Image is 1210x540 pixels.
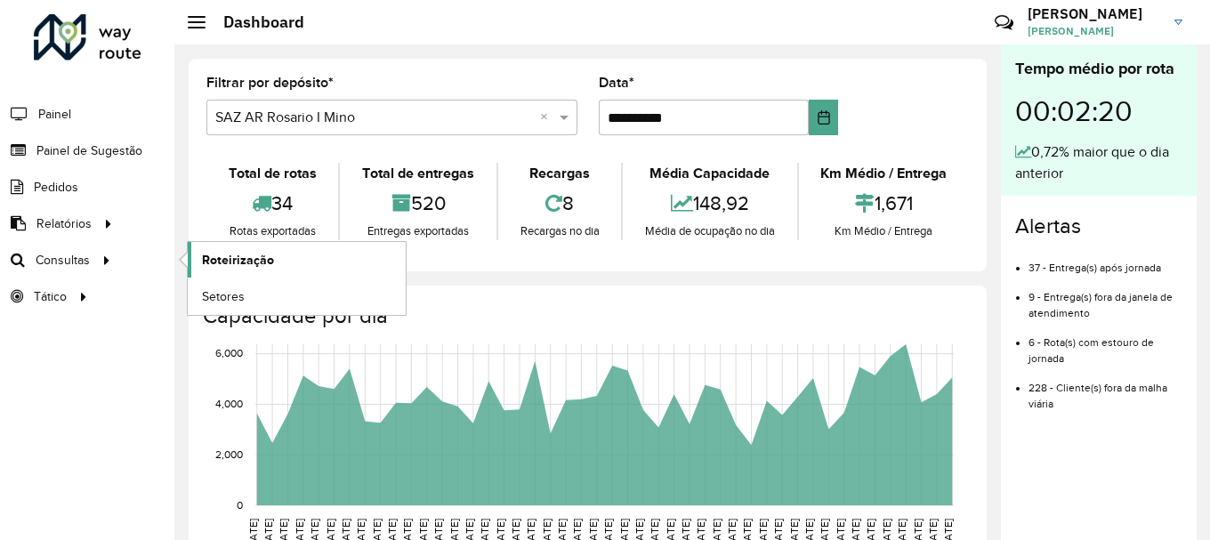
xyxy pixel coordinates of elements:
span: Clear all [540,107,555,128]
span: Roteirização [202,251,274,270]
text: 4,000 [215,399,243,410]
label: Filtrar por depósito [206,72,334,93]
div: Total de rotas [211,163,334,184]
div: 520 [344,184,491,222]
span: Painel [38,105,71,124]
button: Choose Date [809,100,838,135]
a: Contato Rápido [985,4,1023,42]
div: Tempo médio por rota [1015,57,1182,81]
li: 228 - Cliente(s) fora da malha viária [1028,367,1182,412]
a: Roteirização [188,242,406,278]
div: 8 [503,184,617,222]
div: 0,72% maior que o dia anterior [1015,141,1182,184]
div: Km Médio / Entrega [803,222,964,240]
div: 34 [211,184,334,222]
span: Painel de Sugestão [36,141,142,160]
li: 6 - Rota(s) com estouro de jornada [1028,321,1182,367]
h4: Capacidade por dia [203,303,969,329]
div: Média de ocupação no dia [627,222,792,240]
div: 148,92 [627,184,792,222]
label: Data [599,72,634,93]
span: Setores [202,287,245,306]
h2: Dashboard [206,12,304,32]
li: 37 - Entrega(s) após jornada [1028,246,1182,276]
span: Pedidos [34,178,78,197]
h4: Alertas [1015,214,1182,239]
div: Km Médio / Entrega [803,163,964,184]
div: Total de entregas [344,163,491,184]
span: [PERSON_NAME] [1028,23,1161,39]
div: Recargas no dia [503,222,617,240]
h3: [PERSON_NAME] [1028,5,1161,22]
text: 6,000 [215,348,243,359]
text: 0 [237,499,243,511]
div: Entregas exportadas [344,222,491,240]
div: Recargas [503,163,617,184]
div: Rotas exportadas [211,222,334,240]
a: Setores [188,278,406,314]
text: 2,000 [215,448,243,460]
span: Consultas [36,251,90,270]
div: Média Capacidade [627,163,792,184]
span: Tático [34,287,67,306]
li: 9 - Entrega(s) fora da janela de atendimento [1028,276,1182,321]
div: 00:02:20 [1015,81,1182,141]
div: 1,671 [803,184,964,222]
span: Relatórios [36,214,92,233]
